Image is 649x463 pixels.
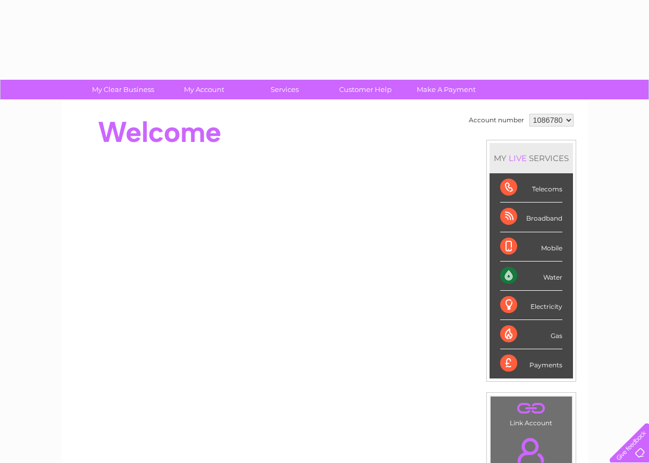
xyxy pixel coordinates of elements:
[500,173,562,203] div: Telecoms
[500,203,562,232] div: Broadband
[507,153,529,163] div: LIVE
[322,80,409,99] a: Customer Help
[500,320,562,349] div: Gas
[160,80,248,99] a: My Account
[500,349,562,378] div: Payments
[241,80,328,99] a: Services
[500,262,562,291] div: Water
[490,396,572,430] td: Link Account
[490,143,573,173] div: MY SERVICES
[493,399,569,418] a: .
[466,111,527,129] td: Account number
[500,232,562,262] div: Mobile
[79,80,167,99] a: My Clear Business
[402,80,490,99] a: Make A Payment
[500,291,562,320] div: Electricity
